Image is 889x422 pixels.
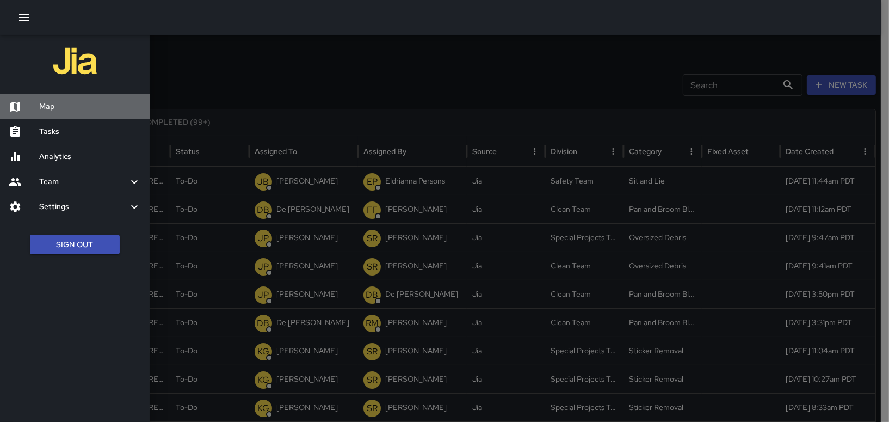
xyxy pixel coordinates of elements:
[53,39,97,83] img: jia-logo
[39,101,141,113] h6: Map
[39,151,141,163] h6: Analytics
[30,235,120,255] button: Sign Out
[39,126,141,138] h6: Tasks
[39,201,128,213] h6: Settings
[39,176,128,188] h6: Team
